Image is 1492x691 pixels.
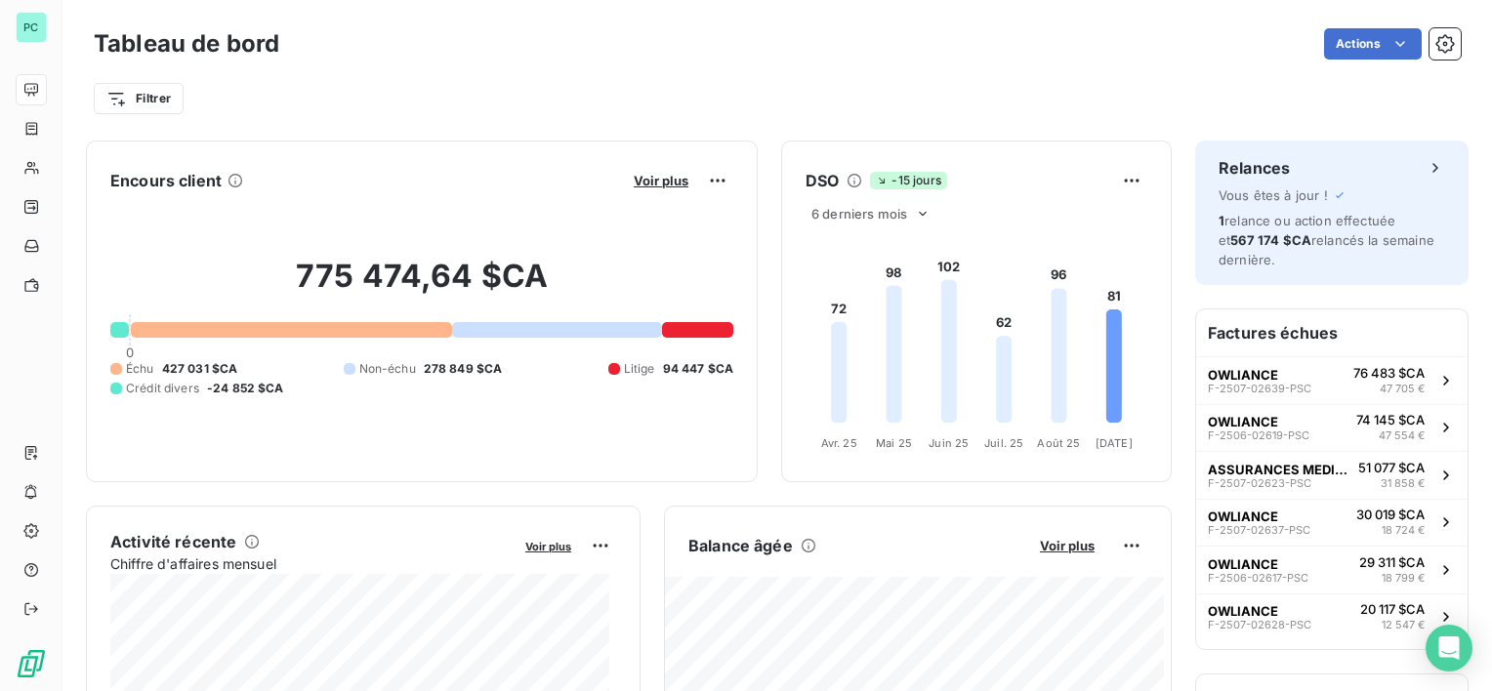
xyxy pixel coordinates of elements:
[1208,572,1308,584] span: F-2506-02617-PSC
[929,436,969,450] tspan: Juin 25
[1353,365,1425,381] span: 76 483 $CA
[359,360,416,378] span: Non-échu
[207,380,284,397] span: -24 852 $CA
[1208,414,1278,429] span: OWLIANCE
[1219,187,1328,203] span: Vous êtes à jour !
[1359,554,1425,570] span: 29 311 $CA
[1219,213,1434,267] span: relance ou action effectuée et relancés la semaine dernière.
[110,169,222,192] h6: Encours client
[876,436,912,450] tspan: Mai 25
[1208,462,1350,477] span: ASSURANCES MEDICALES
[1360,601,1425,617] span: 20 117 $CA
[688,534,793,557] h6: Balance âgée
[1196,404,1468,452] button: OWLIANCEF-2506-02619-PSC74 145 $CA47 554 €
[1382,522,1425,539] span: 18 724 €
[1208,603,1278,619] span: OWLIANCE
[1208,429,1309,441] span: F-2506-02619-PSC
[1208,524,1310,536] span: F-2507-02637-PSC
[126,360,154,378] span: Échu
[1379,427,1425,444] span: 47 554 €
[1196,499,1468,547] button: OWLIANCEF-2507-02637-PSC30 019 $CA18 724 €
[94,26,279,61] h3: Tableau de bord
[110,530,236,553] h6: Activité récente
[424,360,503,378] span: 278 849 $CA
[663,360,734,378] span: 94 447 $CA
[1196,451,1468,499] button: ASSURANCES MEDICALESF-2507-02623-PSC51 077 $CA31 858 €
[1230,232,1311,248] span: 567 174 $CA
[16,648,47,679] img: Logo LeanPay
[1196,309,1468,356] h6: Factures échues
[1380,381,1425,397] span: 47 705 €
[1219,213,1224,228] span: 1
[110,553,512,574] span: Chiffre d'affaires mensuel
[519,537,577,554] button: Voir plus
[1208,383,1311,394] span: F-2507-02639-PSC
[1208,556,1278,572] span: OWLIANCE
[1426,625,1472,671] div: Open Intercom Messenger
[1096,436,1133,450] tspan: [DATE]
[1037,436,1080,450] tspan: Août 25
[1040,538,1095,553] span: Voir plus
[811,206,907,222] span: 6 derniers mois
[126,345,134,360] span: 0
[1382,617,1425,633] span: 12 547 €
[1196,546,1468,593] button: OWLIANCEF-2506-02617-PSC29 311 $CA18 799 €
[1358,460,1425,475] span: 51 077 $CA
[16,12,47,43] div: PC
[870,172,946,189] span: -15 jours
[1356,412,1425,427] span: 74 145 $CA
[634,173,688,188] span: Voir plus
[628,172,694,189] button: Voir plus
[1208,367,1278,383] span: OWLIANCE
[1382,570,1425,587] span: 18 799 €
[821,436,857,450] tspan: Avr. 25
[1208,619,1311,630] span: F-2507-02628-PSC
[110,257,733,315] h2: 775 474,64 $CA
[1208,508,1278,524] span: OWLIANCE
[984,436,1023,450] tspan: Juil. 25
[162,360,238,378] span: 427 031 $CA
[1034,537,1100,554] button: Voir plus
[1356,507,1425,522] span: 30 019 $CA
[1381,475,1425,492] span: 31 858 €
[624,360,655,378] span: Litige
[1196,593,1468,641] button: OWLIANCEF-2507-02628-PSC20 117 $CA12 547 €
[94,83,184,114] button: Filtrer
[1208,477,1311,489] span: F-2507-02623-PSC
[1196,356,1468,404] button: OWLIANCEF-2507-02639-PSC76 483 $CA47 705 €
[806,169,839,192] h6: DSO
[126,380,199,397] span: Crédit divers
[525,540,571,553] span: Voir plus
[1324,28,1422,60] button: Actions
[1219,156,1290,180] h6: Relances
